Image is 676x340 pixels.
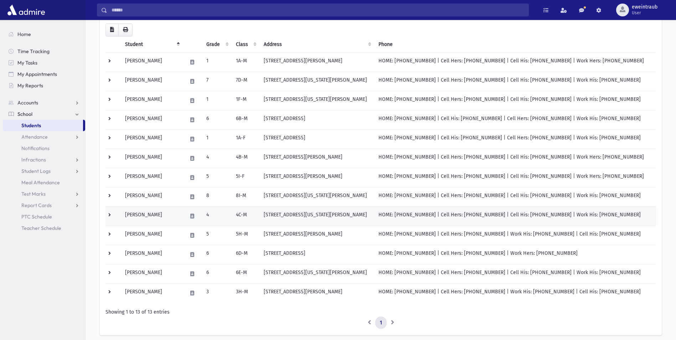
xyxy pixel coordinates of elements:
[374,110,656,129] td: HOME: [PHONE_NUMBER] | Cell His: [PHONE_NUMBER] | Cell Hers: [PHONE_NUMBER] | Work His: [PHONE_NU...
[202,91,231,110] td: 1
[232,129,259,149] td: 1A-F
[21,134,48,140] span: Attendance
[232,264,259,283] td: 6E-M
[374,264,656,283] td: HOME: [PHONE_NUMBER] | Cell Hers: [PHONE_NUMBER] | Cell His: [PHONE_NUMBER] | Work His: [PHONE_NU...
[375,316,387,329] a: 1
[232,91,259,110] td: 1F-M
[17,99,38,106] span: Accounts
[259,52,375,72] td: [STREET_ADDRESS][PERSON_NAME]
[21,156,46,163] span: Infractions
[3,68,85,80] a: My Appointments
[3,80,85,91] a: My Reports
[121,91,183,110] td: [PERSON_NAME]
[121,245,183,264] td: [PERSON_NAME]
[202,283,231,303] td: 3
[374,91,656,110] td: HOME: [PHONE_NUMBER] | Cell Hers: [PHONE_NUMBER] | Cell His: [PHONE_NUMBER] | Work His: [PHONE_NU...
[202,149,231,168] td: 4
[3,29,85,40] a: Home
[121,72,183,91] td: [PERSON_NAME]
[259,91,375,110] td: [STREET_ADDRESS][US_STATE][PERSON_NAME]
[3,120,83,131] a: Students
[17,31,31,37] span: Home
[232,283,259,303] td: 3H-M
[21,213,52,220] span: PTC Schedule
[374,187,656,206] td: HOME: [PHONE_NUMBER] | Cell Hers: [PHONE_NUMBER] | Cell His: [PHONE_NUMBER] | Work His: [PHONE_NU...
[3,211,85,222] a: PTC Schedule
[107,4,528,16] input: Search
[21,122,41,129] span: Students
[21,202,52,208] span: Report Cards
[118,24,133,36] button: Print
[3,131,85,143] a: Attendance
[374,168,656,187] td: HOME: [PHONE_NUMBER] | Cell Hers: [PHONE_NUMBER] | Cell His: [PHONE_NUMBER] | Work Hers: [PHONE_N...
[3,165,85,177] a: Student Logs
[21,191,46,197] span: Test Marks
[6,3,47,17] img: AdmirePro
[232,72,259,91] td: 7D-M
[374,283,656,303] td: HOME: [PHONE_NUMBER] | Cell Hers: [PHONE_NUMBER] | Work His: [PHONE_NUMBER] | Cell His: [PHONE_NU...
[259,36,375,53] th: Address: activate to sort column ascending
[121,149,183,168] td: [PERSON_NAME]
[374,226,656,245] td: HOME: [PHONE_NUMBER] | Cell Hers: [PHONE_NUMBER] | Work His: [PHONE_NUMBER] | Cell His: [PHONE_NU...
[21,145,50,151] span: Notifications
[202,36,231,53] th: Grade: activate to sort column ascending
[21,225,61,231] span: Teacher Schedule
[232,110,259,129] td: 6B-M
[3,177,85,188] a: Meal Attendance
[121,264,183,283] td: [PERSON_NAME]
[259,149,375,168] td: [STREET_ADDRESS][PERSON_NAME]
[259,206,375,226] td: [STREET_ADDRESS][US_STATE][PERSON_NAME]
[202,226,231,245] td: 5
[21,179,60,186] span: Meal Attendance
[374,72,656,91] td: HOME: [PHONE_NUMBER] | Cell Hers: [PHONE_NUMBER] | Cell His: [PHONE_NUMBER] | Work His: [PHONE_NU...
[259,226,375,245] td: [STREET_ADDRESS][PERSON_NAME]
[17,60,37,66] span: My Tasks
[232,245,259,264] td: 6D-M
[374,52,656,72] td: HOME: [PHONE_NUMBER] | Cell Hers: [PHONE_NUMBER] | Cell His: [PHONE_NUMBER] | Work Hers: [PHONE_N...
[232,168,259,187] td: 5I-F
[3,188,85,200] a: Test Marks
[121,36,183,53] th: Student: activate to sort column descending
[17,111,32,117] span: School
[259,245,375,264] td: [STREET_ADDRESS]
[259,129,375,149] td: [STREET_ADDRESS]
[121,206,183,226] td: [PERSON_NAME]
[3,154,85,165] a: Infractions
[121,283,183,303] td: [PERSON_NAME]
[202,52,231,72] td: 1
[374,245,656,264] td: HOME: [PHONE_NUMBER] | Cell Hers: [PHONE_NUMBER] | Work Hers: [PHONE_NUMBER]
[632,10,657,16] span: User
[259,110,375,129] td: [STREET_ADDRESS]
[3,97,85,108] a: Accounts
[202,110,231,129] td: 6
[374,129,656,149] td: HOME: [PHONE_NUMBER] | Cell His: [PHONE_NUMBER] | Cell Hers: [PHONE_NUMBER] | Work His: [PHONE_NU...
[3,200,85,211] a: Report Cards
[105,308,656,316] div: Showing 1 to 13 of 13 entries
[374,36,656,53] th: Phone
[259,264,375,283] td: [STREET_ADDRESS][US_STATE][PERSON_NAME]
[121,187,183,206] td: [PERSON_NAME]
[3,57,85,68] a: My Tasks
[232,187,259,206] td: 8I-M
[121,168,183,187] td: [PERSON_NAME]
[3,46,85,57] a: Time Tracking
[202,264,231,283] td: 6
[3,143,85,154] a: Notifications
[232,52,259,72] td: 1A-M
[17,71,57,77] span: My Appointments
[232,36,259,53] th: Class: activate to sort column ascending
[202,72,231,91] td: 7
[202,168,231,187] td: 5
[259,283,375,303] td: [STREET_ADDRESS][PERSON_NAME]
[374,206,656,226] td: HOME: [PHONE_NUMBER] | Cell Hers: [PHONE_NUMBER] | Cell His: [PHONE_NUMBER] | Work His: [PHONE_NU...
[259,187,375,206] td: [STREET_ADDRESS][US_STATE][PERSON_NAME]
[121,129,183,149] td: [PERSON_NAME]
[232,226,259,245] td: 5H-M
[202,129,231,149] td: 1
[21,168,51,174] span: Student Logs
[105,24,119,36] button: CSV
[632,4,657,10] span: eweintraub
[17,48,50,55] span: Time Tracking
[202,206,231,226] td: 4
[3,108,85,120] a: School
